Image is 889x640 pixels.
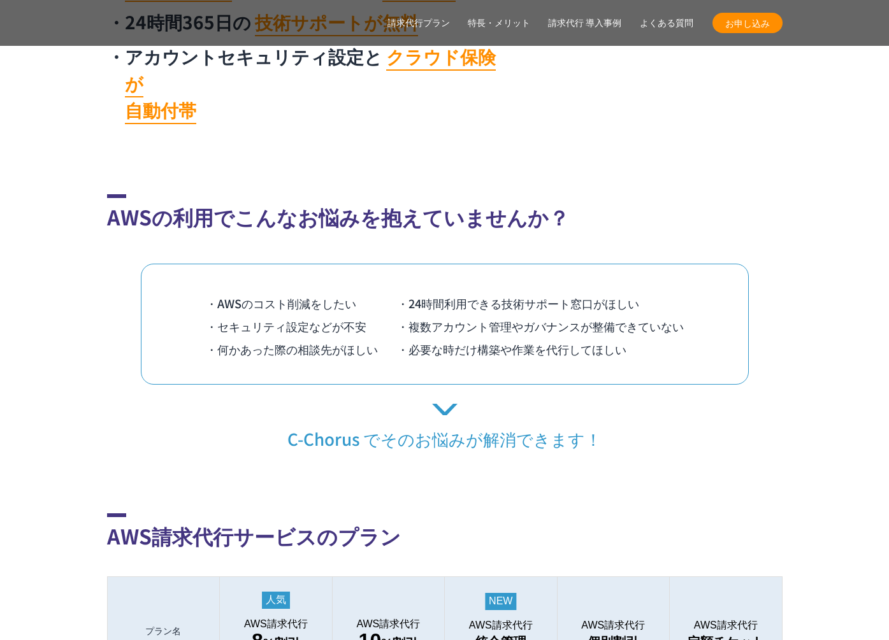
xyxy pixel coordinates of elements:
[640,17,693,30] a: よくある質問
[107,404,783,450] p: C-Chorus でそのお悩みが解消できます！
[107,194,783,232] h2: AWSの利用でこんなお悩みを抱えていませんか？
[107,8,509,35] li: 24時間365日の
[387,17,450,30] a: 請求代行プラン
[107,43,509,123] li: アカウントセキュリティ設定と
[581,620,645,631] span: AWS請求代行
[356,618,420,630] span: AWS請求代行
[206,292,397,315] li: ・AWSのコスト削減をしたい
[397,315,684,338] li: ・複数アカウント管理やガバナンスが整備できていない
[125,43,496,124] mark: クラウド保険が 自動付帯
[548,17,622,30] a: 請求代行 導入事例
[107,513,783,551] h2: AWS請求代行サービスのプラン
[712,13,783,33] a: お申し込み
[397,338,684,360] li: ・必要な時だけ構築や作業を代行してほしい
[468,17,530,30] a: 特長・メリット
[255,9,418,36] mark: 技術サポートが無料
[397,292,684,315] li: ・24時間利用できる技術サポート窓口がほしい
[206,315,397,338] li: ・セキュリティ設定などが不安
[694,620,758,631] span: AWS請求代行
[712,17,783,30] span: お申し込み
[469,620,533,631] span: AWS請求代行
[206,338,397,360] li: ・何かあった際の相談先がほしい
[244,618,308,630] span: AWS請求代行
